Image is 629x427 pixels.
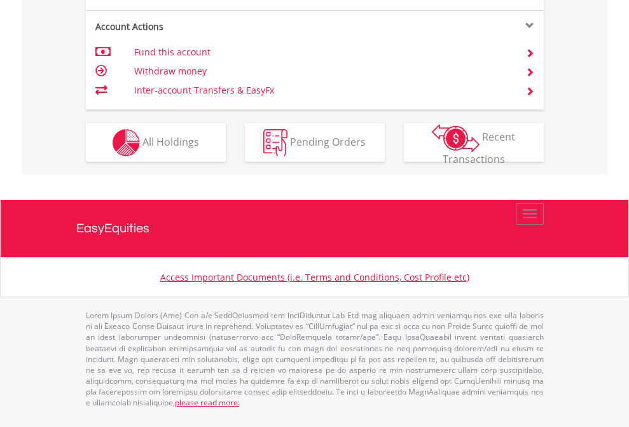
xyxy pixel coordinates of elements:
[76,200,553,257] a: EasyEquities
[134,62,510,81] td: Withdraw money
[432,124,480,152] img: transactions-zar-wht.png
[160,271,469,283] a: Access Important Documents (i.e. Terms and Conditions, Cost Profile etc)
[263,129,287,157] img: pending_instructions-wht.png
[175,397,240,408] a: please read more:
[86,310,544,408] p: Lorem Ipsum Dolors (Ame) Con a/e SeddOeiusmod tem InciDiduntut Lab Etd mag aliquaen admin veniamq...
[86,20,315,33] div: Account Actions
[134,43,510,62] td: Fund this account
[142,134,199,148] span: All Holdings
[134,81,510,100] td: Inter-account Transfers & EasyFx
[113,129,140,157] img: holdings-wht.png
[245,123,385,162] button: Pending Orders
[290,134,366,148] span: Pending Orders
[404,123,544,162] button: Recent Transactions
[86,123,226,162] button: All Holdings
